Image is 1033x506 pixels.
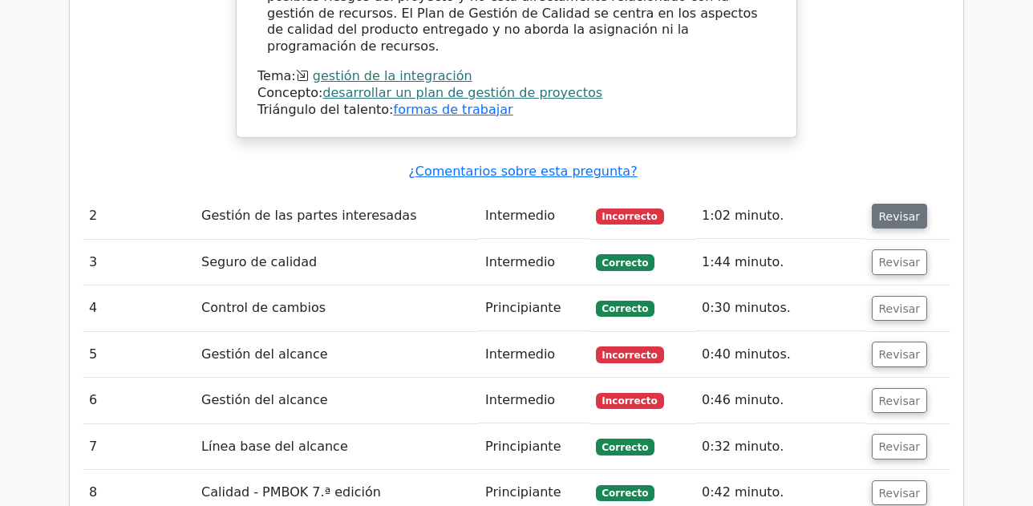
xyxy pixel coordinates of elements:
[872,434,928,459] button: Revisar
[201,439,348,454] font: Línea base del alcance
[879,394,921,407] font: Revisar
[602,211,657,222] font: Incorrecto
[879,486,921,499] font: Revisar
[872,388,928,414] button: Revisar
[89,346,97,362] font: 5
[602,395,657,407] font: Incorrecto
[879,440,921,453] font: Revisar
[872,342,928,367] button: Revisar
[702,300,791,315] font: 0:30 minutos.
[872,296,928,322] button: Revisar
[89,392,97,407] font: 6
[485,254,555,269] font: Intermedio
[257,102,394,117] font: Triángulo del talento:
[602,488,648,499] font: Correcto
[257,85,322,100] font: Concepto:
[322,85,602,100] a: desarrollar un plan de gestión de proyectos
[89,439,97,454] font: 7
[485,439,561,454] font: Principiante
[879,348,921,361] font: Revisar
[313,68,472,83] a: gestión de la integración
[879,302,921,314] font: Revisar
[201,346,327,362] font: Gestión del alcance
[201,254,317,269] font: Seguro de calidad
[485,392,555,407] font: Intermedio
[485,300,561,315] font: Principiante
[702,439,784,454] font: 0:32 minuto.
[485,346,555,362] font: Intermedio
[702,484,784,500] font: 0:42 minuto.
[257,68,296,83] font: Tema:
[394,102,513,117] a: formas de trabajar
[702,254,784,269] font: 1:44 minuto.
[602,350,657,361] font: Incorrecto
[89,300,97,315] font: 4
[201,300,326,315] font: Control de cambios
[879,256,921,269] font: Revisar
[89,208,97,223] font: 2
[702,346,791,362] font: 0:40 minutos.
[485,484,561,500] font: Principiante
[602,303,648,314] font: Correcto
[872,480,928,506] button: Revisar
[879,209,921,222] font: Revisar
[408,164,637,179] a: ¿Comentarios sobre esta pregunta?
[89,484,97,500] font: 8
[201,484,381,500] font: Calidad - PMBOK 7.ª edición
[89,254,97,269] font: 3
[201,392,327,407] font: Gestión del alcance
[602,442,648,453] font: Correcto
[872,249,928,275] button: Revisar
[602,257,648,269] font: Correcto
[702,392,784,407] font: 0:46 minuto.
[872,204,928,229] button: Revisar
[201,208,416,223] font: Gestión de las partes interesadas
[485,208,555,223] font: Intermedio
[702,208,784,223] font: 1:02 minuto.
